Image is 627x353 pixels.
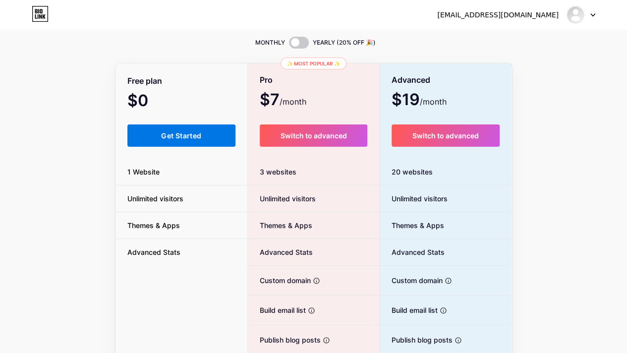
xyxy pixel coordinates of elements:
span: Custom domain [248,275,311,286]
span: Themes & Apps [248,220,312,231]
button: Switch to advanced [260,124,367,147]
span: Unlimited visitors [380,193,448,204]
span: Switch to advanced [280,131,346,140]
div: [EMAIL_ADDRESS][DOMAIN_NAME] [437,10,559,20]
span: Build email list [380,305,438,315]
span: Advanced Stats [115,247,192,257]
span: Get Started [161,131,201,140]
span: Themes & Apps [380,220,444,231]
span: Advanced [392,71,430,89]
span: 1 Website [115,167,171,177]
button: Switch to advanced [392,124,500,147]
span: Advanced Stats [248,247,313,257]
span: $19 [392,94,447,108]
img: edusufi [566,5,585,24]
span: Custom domain [380,275,443,286]
span: Publish blog posts [380,335,453,345]
span: $0 [127,95,175,109]
span: Switch to advanced [412,131,479,140]
span: Themes & Apps [115,220,192,231]
span: MONTHLY [255,38,285,48]
span: Pro [260,71,273,89]
span: /month [280,96,306,108]
span: Build email list [248,305,306,315]
div: ✨ Most popular ✨ [281,58,346,69]
span: Advanced Stats [380,247,445,257]
span: Unlimited visitors [115,193,195,204]
div: 3 websites [248,159,379,185]
span: Unlimited visitors [248,193,316,204]
button: Get Started [127,124,236,147]
span: /month [420,96,447,108]
span: Publish blog posts [248,335,321,345]
div: 20 websites [380,159,512,185]
span: $7 [260,94,306,108]
span: YEARLY (20% OFF 🎉) [313,38,376,48]
span: Free plan [127,72,162,90]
